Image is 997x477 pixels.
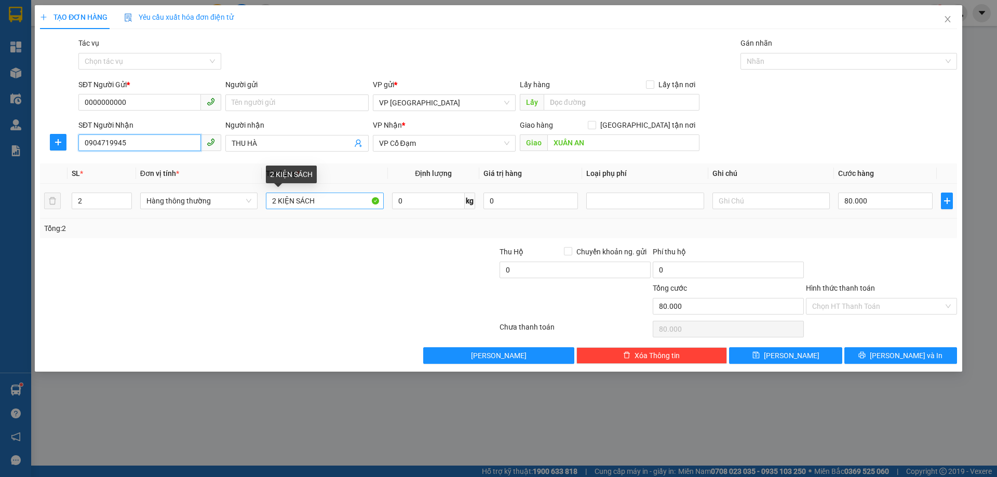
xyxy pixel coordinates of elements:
[498,321,652,339] div: Chưa thanh toán
[933,5,962,34] button: Close
[354,139,362,147] span: user-add
[520,80,550,89] span: Lấy hàng
[266,193,383,209] input: VD: Bàn, Ghế
[654,79,699,90] span: Lấy tận nơi
[78,39,99,47] label: Tác vụ
[225,79,368,90] div: Người gửi
[858,351,866,360] span: printer
[500,248,523,256] span: Thu Hộ
[764,350,819,361] span: [PERSON_NAME]
[379,95,509,111] span: VP Hà Đông
[944,15,952,23] span: close
[124,13,234,21] span: Yêu cầu xuất hóa đơn điện tử
[50,134,66,151] button: plus
[78,79,221,90] div: SĐT Người Gửi
[483,169,522,178] span: Giá trị hàng
[471,350,527,361] span: [PERSON_NAME]
[576,347,727,364] button: deleteXóa Thông tin
[97,25,434,38] li: Cổ Đạm, xã [GEOGRAPHIC_DATA], [GEOGRAPHIC_DATA]
[13,13,65,65] img: logo.jpg
[941,197,952,205] span: plus
[582,163,708,184] th: Loại phụ phí
[635,350,680,361] span: Xóa Thông tin
[483,193,578,209] input: 0
[207,138,215,146] span: phone
[844,347,957,364] button: printer[PERSON_NAME] và In
[544,94,699,111] input: Dọc đường
[124,13,132,22] img: icon
[740,39,772,47] label: Gán nhãn
[415,169,452,178] span: Định lượng
[653,246,804,262] div: Phí thu hộ
[708,163,834,184] th: Ghi chú
[50,138,66,146] span: plus
[146,193,251,209] span: Hàng thông thường
[520,121,553,129] span: Giao hàng
[547,134,699,151] input: Dọc đường
[752,351,760,360] span: save
[13,75,155,110] b: GỬI : VP [GEOGRAPHIC_DATA]
[465,193,475,209] span: kg
[373,121,402,129] span: VP Nhận
[712,193,830,209] input: Ghi Chú
[78,119,221,131] div: SĐT Người Nhận
[941,193,952,209] button: plus
[520,94,544,111] span: Lấy
[596,119,699,131] span: [GEOGRAPHIC_DATA] tận nơi
[623,351,630,360] span: delete
[806,284,875,292] label: Hình thức thanh toán
[729,347,842,364] button: save[PERSON_NAME]
[653,284,687,292] span: Tổng cước
[72,169,80,178] span: SL
[520,134,547,151] span: Giao
[266,166,317,183] div: 2 KIỆN SÁCH
[373,79,516,90] div: VP gửi
[838,169,874,178] span: Cước hàng
[40,13,107,21] span: TẠO ĐƠN HÀNG
[44,193,61,209] button: delete
[207,98,215,106] span: phone
[44,223,385,234] div: Tổng: 2
[379,135,509,151] span: VP Cổ Đạm
[225,119,368,131] div: Người nhận
[97,38,434,51] li: Hotline: 1900252555
[40,13,47,21] span: plus
[870,350,942,361] span: [PERSON_NAME] và In
[423,347,574,364] button: [PERSON_NAME]
[140,169,179,178] span: Đơn vị tính
[572,246,651,257] span: Chuyển khoản ng. gửi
